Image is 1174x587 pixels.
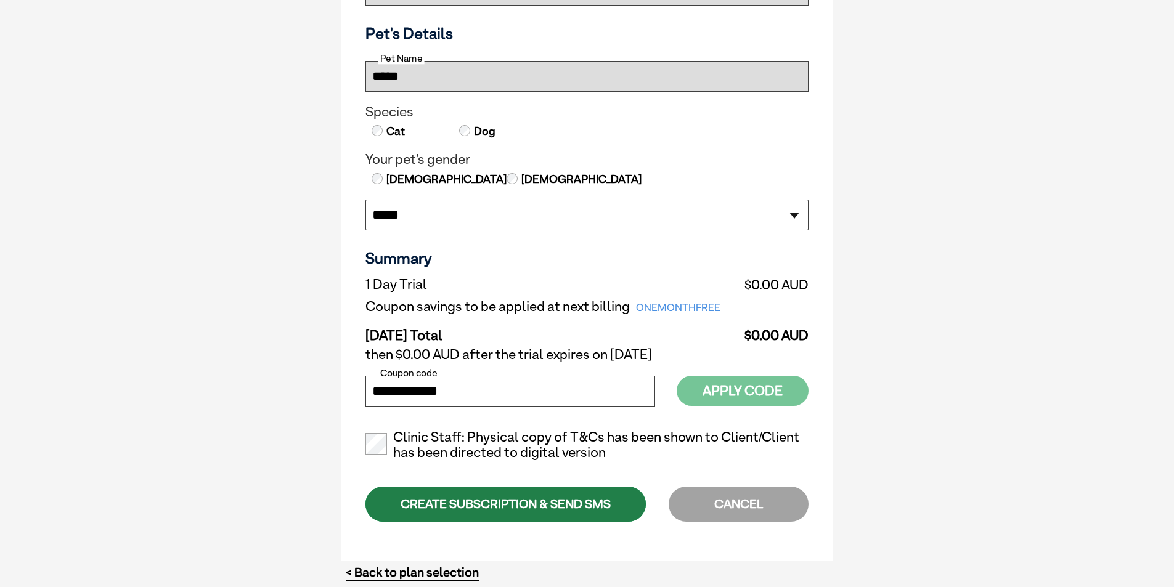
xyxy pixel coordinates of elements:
td: Coupon savings to be applied at next billing [365,296,740,318]
label: Clinic Staff: Physical copy of T&Cs has been shown to Client/Client has been directed to digital ... [365,429,809,461]
span: ONEMONTHFREE [630,299,727,317]
td: then $0.00 AUD after the trial expires on [DATE] [365,344,809,366]
label: Coupon code [378,368,439,379]
td: 1 Day Trial [365,273,740,296]
td: [DATE] Total [365,318,740,344]
td: $0.00 AUD [740,273,809,296]
h3: Pet's Details [361,24,813,43]
td: $0.00 AUD [740,318,809,344]
div: CREATE SUBSCRIPTION & SEND SMS [365,487,646,522]
legend: Your pet's gender [365,152,809,168]
div: CANCEL [669,487,809,522]
a: < Back to plan selection [346,565,479,580]
h3: Summary [365,249,809,267]
legend: Species [365,104,809,120]
input: Clinic Staff: Physical copy of T&Cs has been shown to Client/Client has been directed to digital ... [365,433,387,455]
button: Apply Code [677,376,809,406]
